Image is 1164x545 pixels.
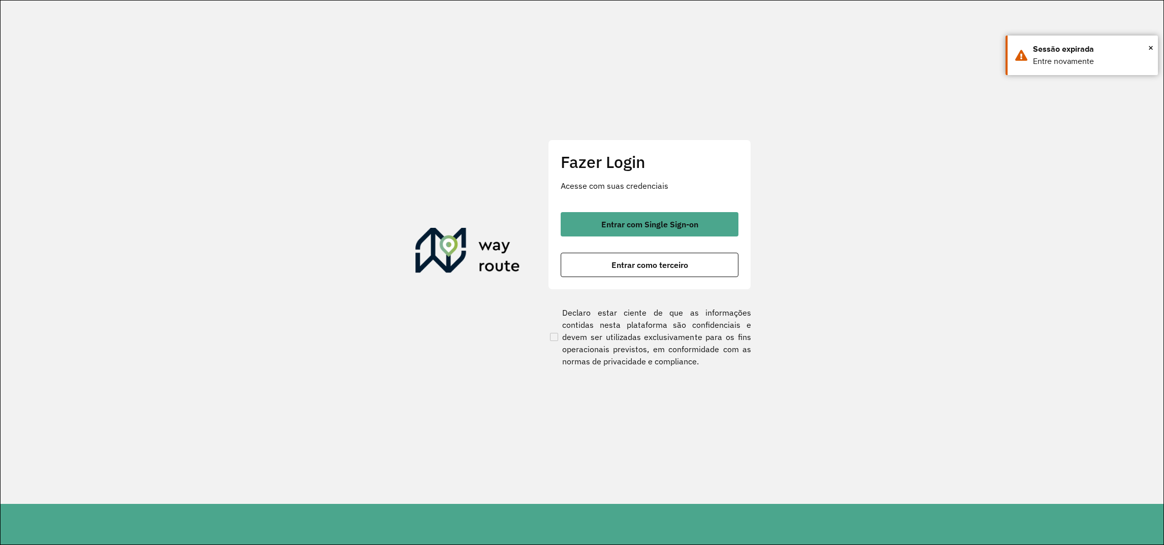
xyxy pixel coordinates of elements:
button: button [561,212,738,236]
span: Entrar como terceiro [611,261,688,269]
h2: Fazer Login [561,152,738,172]
div: Sessão expirada [1033,43,1150,55]
p: Acesse com suas credenciais [561,180,738,192]
button: button [561,253,738,277]
div: Entre novamente [1033,55,1150,67]
img: Roteirizador AmbevTech [415,228,520,277]
span: Entrar com Single Sign-on [601,220,698,228]
span: × [1148,40,1153,55]
button: Close [1148,40,1153,55]
label: Declaro estar ciente de que as informações contidas nesta plataforma são confidenciais e devem se... [548,306,751,367]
